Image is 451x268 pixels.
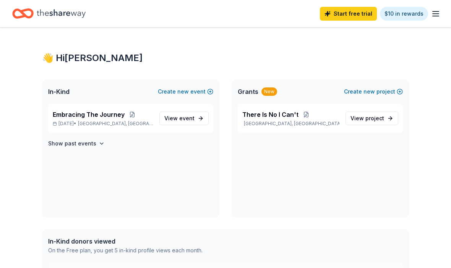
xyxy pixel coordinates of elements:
[177,87,189,96] span: new
[242,110,299,119] span: There Is No I Can't
[261,87,277,96] div: New
[158,87,213,96] button: Createnewevent
[48,87,70,96] span: In-Kind
[365,115,384,121] span: project
[179,115,195,121] span: event
[48,237,203,246] div: In-Kind donors viewed
[346,111,398,125] a: View project
[53,110,125,119] span: Embracing The Journey
[78,121,153,127] span: [GEOGRAPHIC_DATA], [GEOGRAPHIC_DATA]
[159,111,209,125] a: View event
[48,139,105,148] button: Show past events
[12,5,86,23] a: Home
[344,87,403,96] button: Createnewproject
[242,121,339,127] p: [GEOGRAPHIC_DATA], [GEOGRAPHIC_DATA]
[53,121,153,127] p: [DATE] •
[350,114,384,123] span: View
[380,7,428,21] a: $10 in rewards
[42,52,409,64] div: 👋 Hi [PERSON_NAME]
[164,114,195,123] span: View
[48,139,96,148] h4: Show past events
[238,87,258,96] span: Grants
[320,7,377,21] a: Start free trial
[48,246,203,255] div: On the Free plan, you get 5 in-kind profile views each month.
[363,87,375,96] span: new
